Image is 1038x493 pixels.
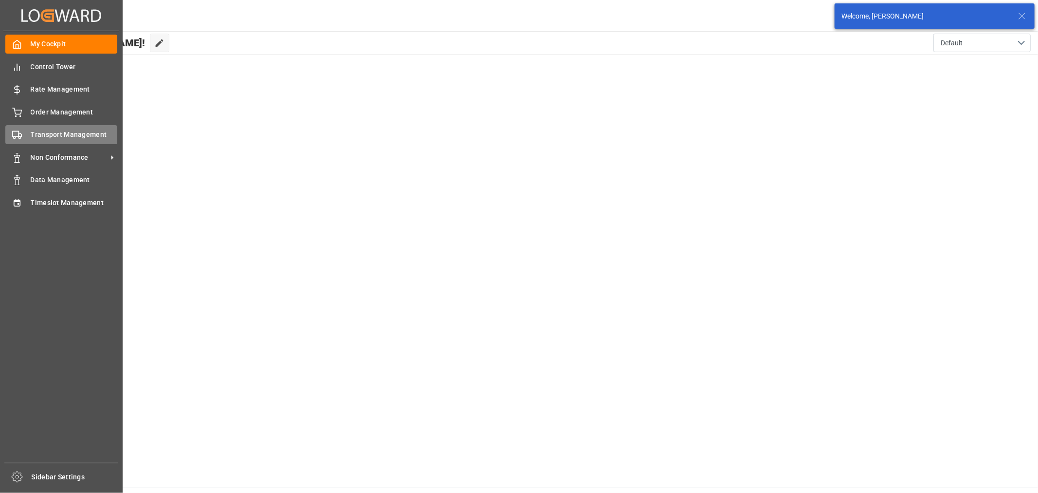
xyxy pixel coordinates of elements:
[933,34,1031,52] button: open menu
[841,11,1009,21] div: Welcome, [PERSON_NAME]
[31,198,118,208] span: Timeslot Management
[31,152,108,163] span: Non Conformance
[5,35,117,54] a: My Cockpit
[5,193,117,212] a: Timeslot Management
[5,125,117,144] a: Transport Management
[5,102,117,121] a: Order Management
[5,171,117,190] a: Data Management
[32,472,119,482] span: Sidebar Settings
[31,107,118,117] span: Order Management
[5,57,117,76] a: Control Tower
[31,130,118,140] span: Transport Management
[941,38,963,48] span: Default
[5,80,117,99] a: Rate Management
[40,34,145,52] span: Hello [PERSON_NAME]!
[31,39,118,49] span: My Cockpit
[31,84,118,95] span: Rate Management
[31,175,118,185] span: Data Management
[31,62,118,72] span: Control Tower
